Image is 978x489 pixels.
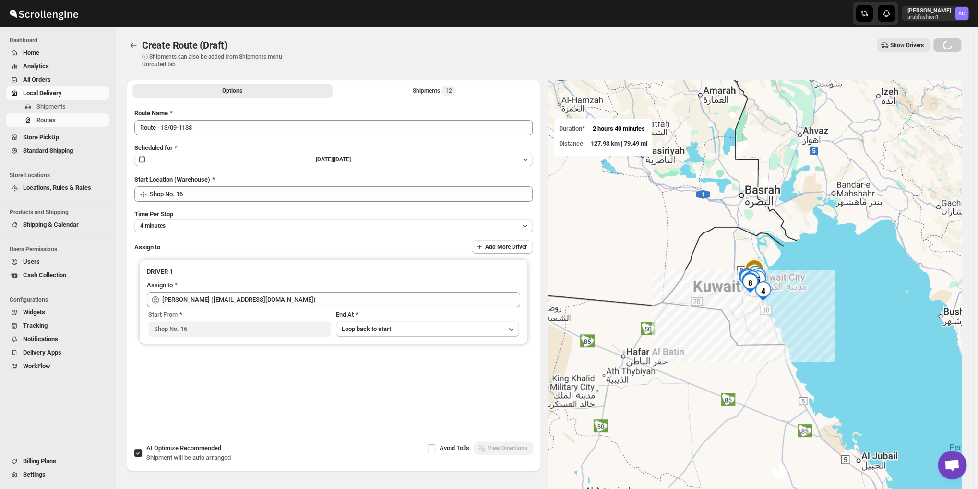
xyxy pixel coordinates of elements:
span: Options [222,87,242,95]
span: WorkFlow [23,362,50,369]
div: 8 [740,273,760,293]
input: Search assignee [162,292,520,307]
p: arabfashion1 [907,14,951,20]
button: Show Drivers [877,38,930,52]
span: Users [23,258,40,265]
span: Store PickUp [23,134,59,141]
button: Shipping & Calendar [6,218,109,232]
span: Settings [23,471,46,478]
span: Abizer Chikhly [955,7,968,20]
div: Shipments [413,86,456,96]
button: [DATE]|[DATE] [134,153,533,166]
span: Duration* [559,125,585,132]
span: Routes [36,116,56,123]
span: Store Locations [10,171,110,179]
span: Time Per Stop [134,210,173,218]
div: 10 [738,269,757,289]
div: 12 [737,268,756,287]
span: Widgets [23,308,45,316]
span: Products and Shipping [10,208,110,216]
button: Widgets [6,306,109,319]
p: [PERSON_NAME] [907,7,951,14]
span: Start From [148,311,178,318]
span: [DATE] [334,156,351,163]
span: 12 [445,87,452,95]
span: Shipments [36,103,66,110]
button: All Route Options [132,84,333,98]
span: Distance [559,140,583,147]
span: Create Route (Draft) [142,39,227,51]
h3: DRIVER 1 [147,267,520,277]
div: All Route Options [127,101,540,420]
span: Delivery Apps [23,349,61,356]
div: 9 [740,272,759,292]
button: Cash Collection [6,269,109,282]
span: Scheduled for [134,144,173,151]
text: AC [958,11,965,17]
span: Standard Shipping [23,147,73,154]
div: 2 [746,266,765,285]
span: Billing Plans [23,457,56,465]
span: Shipment will be auto arranged [146,454,231,461]
button: Settings [6,468,109,481]
span: Configurations [10,296,110,304]
div: Assign to [147,281,173,290]
input: Search location [150,186,533,202]
button: Analytics [6,60,109,73]
span: Avoid Tolls [440,444,469,452]
button: Delivery Apps [6,346,109,359]
button: Locations, Rules & Rates [6,181,109,195]
span: Loop back to start [342,325,391,332]
button: WorkFlow [6,359,109,373]
span: 127.93 km | 79.49 mi [591,140,647,147]
div: 4 [753,281,773,301]
div: 7 [741,273,760,292]
button: Home [6,46,109,60]
span: Dashboard [10,37,110,44]
span: Notifications [23,335,58,342]
span: [DATE] | [316,156,334,163]
button: Routes [6,113,109,127]
button: Routes [127,38,140,52]
div: Open chat [938,451,966,479]
span: Tracking [23,322,48,329]
span: AI Optimize [146,444,221,452]
span: Local Delivery [23,89,62,97]
span: Home [23,49,39,56]
p: ⓘ Shipments can also be added from Shipments menu Unrouted tab [142,53,293,68]
img: ScrollEngine [8,1,80,25]
span: Locations, Rules & Rates [23,184,91,191]
button: Loop back to start [336,321,519,337]
button: Tracking [6,319,109,332]
span: Users Permissions [10,245,110,253]
div: 11 [738,269,757,288]
span: Add More Driver [485,243,527,251]
button: All Orders [6,73,109,86]
span: Recommended [180,444,221,452]
span: 4 minutes [140,222,166,230]
button: Add More Driver [472,240,533,254]
span: Shipping & Calendar [23,221,79,228]
div: 6 [742,270,762,290]
span: Cash Collection [23,271,66,279]
span: Analytics [23,62,49,70]
span: All Orders [23,76,51,83]
button: User menu [902,6,969,21]
button: Shipments [6,100,109,113]
div: 3 [749,268,768,287]
div: End At [336,310,519,319]
span: Show Drivers [890,41,924,49]
button: Selected Shipments [334,84,535,98]
input: Eg: Bengaluru Route [134,120,533,135]
span: 2 hours 40 minutes [593,125,645,132]
span: Assign to [134,244,160,251]
button: Users [6,255,109,269]
button: Billing Plans [6,454,109,468]
span: Start Location (Warehouse) [134,176,210,183]
span: Route Name [134,110,168,117]
button: Notifications [6,332,109,346]
button: 4 minutes [134,219,533,232]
